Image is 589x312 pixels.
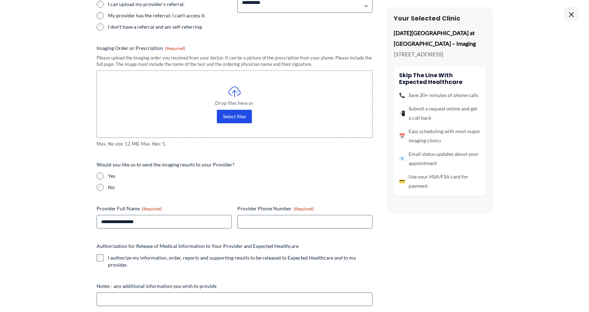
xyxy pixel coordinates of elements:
h4: Skip the line with Expected Healthcare [399,72,480,85]
label: Provider Phone Number [237,205,373,212]
span: (Required) [142,206,162,211]
label: Yes [108,172,373,180]
span: × [564,7,578,21]
li: Save 20+ minutes of phone calls [399,91,480,100]
label: I can upload my provider's referral. [108,1,232,8]
label: Notes - any additional information you wish to provide [97,283,373,290]
label: Imaging Order or Prescription [97,45,373,52]
li: Easy scheduling with most major imaging clinics [399,127,480,145]
p: [DATE][GEOGRAPHIC_DATA] at [GEOGRAPHIC_DATA] – Imaging [394,28,486,49]
span: (Required) [294,206,314,211]
label: Provider Full Name [97,205,232,212]
legend: Would you like us to send the imaging results to your Provider? [97,161,235,168]
span: 📞 [399,91,405,100]
h3: Your Selected Clinic [394,14,486,22]
span: Drop files here or [111,101,358,106]
label: I authorize my information, order, reports and supporting results to be released to Expected Heal... [108,254,373,268]
div: Please upload the imaging order you received from your doctor. It can be a picture of the prescri... [97,55,373,68]
label: My provider has the referral; I can't access it. [108,12,232,19]
span: (Required) [165,46,185,51]
li: Submit a request online and get a call back [399,104,480,123]
span: Max. file size: 12 MB, Max. files: 5. [97,141,373,147]
span: 📅 [399,131,405,141]
legend: Authorization for Release of Medical Information to Your Provider and Expected Healthcare [97,243,299,250]
button: select files, imaging order or prescription(required) [217,110,252,123]
span: 📧 [399,154,405,163]
li: Email status updates about your appointment [399,149,480,168]
label: I don't have a referral and am self-referring. [108,23,232,30]
span: 💳 [399,177,405,186]
span: 📲 [399,109,405,118]
li: Use your HSA/FSA card for payment [399,172,480,191]
label: No [108,184,373,191]
p: [STREET_ADDRESS] [394,49,486,59]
